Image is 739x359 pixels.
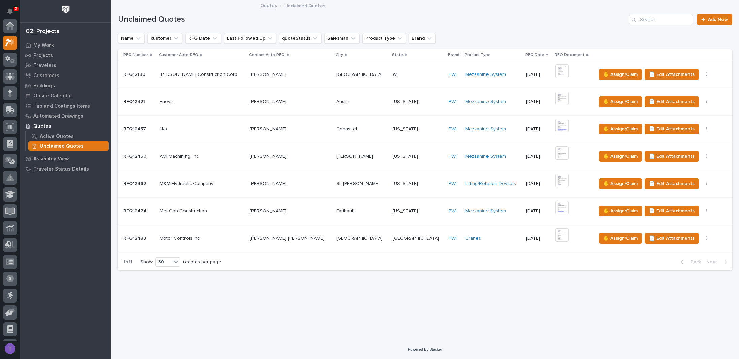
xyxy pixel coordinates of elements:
[645,178,699,189] button: 📄 Edit Attachments
[362,33,406,44] button: Product Type
[20,154,111,164] a: Assembly View
[526,208,550,214] p: [DATE]
[336,51,343,59] p: City
[393,234,440,241] p: [GEOGRAPHIC_DATA]
[603,125,638,133] span: ✋ Assign/Claim
[603,207,638,215] span: ✋ Assign/Claim
[393,70,399,78] p: WI
[224,33,276,44] button: Last Followed Up
[33,53,53,59] p: Projects
[675,259,704,265] button: Back
[33,83,55,89] p: Buildings
[3,341,17,356] button: users-avatar
[465,208,506,214] a: Mezzanine System
[649,207,695,215] span: 📄 Edit Attachments
[123,98,146,105] p: RFQ12421
[26,131,111,141] a: Active Quotes
[336,70,384,78] p: [GEOGRAPHIC_DATA]
[159,51,198,59] p: Customer Auto-RFQ
[123,125,147,132] p: RFQ12457
[123,207,148,214] p: RFQ12474
[250,207,288,214] p: [PERSON_NAME]
[250,125,288,132] p: [PERSON_NAME]
[465,126,506,132] a: Mezzanine System
[599,206,642,216] button: ✋ Assign/Claim
[336,180,381,187] p: St. [PERSON_NAME]
[526,154,550,159] p: [DATE]
[555,51,584,59] p: RFQ Document
[123,51,148,59] p: RFQ Number
[123,180,147,187] p: RFQ12462
[284,2,325,9] p: Unclaimed Quotes
[649,180,695,188] span: 📄 Edit Attachments
[33,73,59,79] p: Customers
[15,6,17,11] p: 2
[40,133,74,140] p: Active Quotes
[409,33,436,44] button: Brand
[336,207,356,214] p: Faribault
[26,28,59,35] div: 02. Projects
[20,101,111,111] a: Fab and Coatings Items
[599,178,642,189] button: ✋ Assign/Claim
[629,14,693,25] input: Search
[123,70,147,78] p: RFQ12190
[336,98,351,105] p: Austin
[449,126,457,132] a: PWI
[33,103,90,109] p: Fab and Coatings Items
[20,164,111,174] a: Traveler Status Details
[599,96,642,107] button: ✋ Assign/Claim
[20,81,111,91] a: Buildings
[649,98,695,106] span: 📄 Edit Attachments
[393,180,419,187] p: [US_STATE]
[603,180,638,188] span: ✋ Assign/Claim
[465,154,506,159] a: Mezzanine System
[336,234,384,241] p: [GEOGRAPHIC_DATA]
[392,51,403,59] p: State
[408,347,442,351] a: Powered By Stacker
[160,70,239,78] p: [PERSON_NAME] Construction Corp
[123,234,147,241] p: RFQ12483
[526,99,550,105] p: [DATE]
[649,234,695,242] span: 📄 Edit Attachments
[599,151,642,162] button: ✋ Assign/Claim
[118,14,626,24] h1: Unclaimed Quotes
[160,207,208,214] p: Met-Con Construction
[250,234,326,241] p: [PERSON_NAME] [PERSON_NAME]
[465,72,506,78] a: Mezzanine System
[20,70,111,81] a: Customers
[33,63,56,69] p: Travelers
[465,51,491,59] p: Product Type
[33,156,69,162] p: Assembly View
[603,98,638,106] span: ✋ Assign/Claim
[160,98,175,105] p: Enovis
[449,154,457,159] a: PWI
[645,69,699,80] button: 📄 Edit Attachments
[8,8,17,19] div: Notifications2
[185,33,221,44] button: RFQ Date
[603,70,638,79] span: ✋ Assign/Claim
[160,125,168,132] p: N/a
[449,72,457,78] a: PWI
[20,121,111,131] a: Quotes
[704,259,732,265] button: Next
[449,181,457,187] a: PWI
[118,61,732,88] tr: RFQ12190RFQ12190 [PERSON_NAME] Construction Corp[PERSON_NAME] Construction Corp [PERSON_NAME][PER...
[140,259,153,265] p: Show
[599,69,642,80] button: ✋ Assign/Claim
[33,42,54,49] p: My Work
[118,33,145,44] button: Name
[708,17,728,22] span: Add New
[393,98,419,105] p: [US_STATE]
[526,72,550,78] p: [DATE]
[33,113,83,119] p: Automated Drawings
[449,99,457,105] a: PWI
[599,124,642,134] button: ✋ Assign/Claim
[649,152,695,160] span: 📄 Edit Attachments
[526,181,550,187] p: [DATE]
[118,88,732,116] tr: RFQ12421RFQ12421 EnovisEnovis [PERSON_NAME][PERSON_NAME] AustinAustin [US_STATE][US_STATE] PWI Me...
[26,141,111,151] a: Unclaimed Quotes
[20,50,111,60] a: Projects
[250,98,288,105] p: [PERSON_NAME]
[118,170,732,198] tr: RFQ12462RFQ12462 M&M Hydraulic CompanyM&M Hydraulic Company [PERSON_NAME][PERSON_NAME] St. [PERSO...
